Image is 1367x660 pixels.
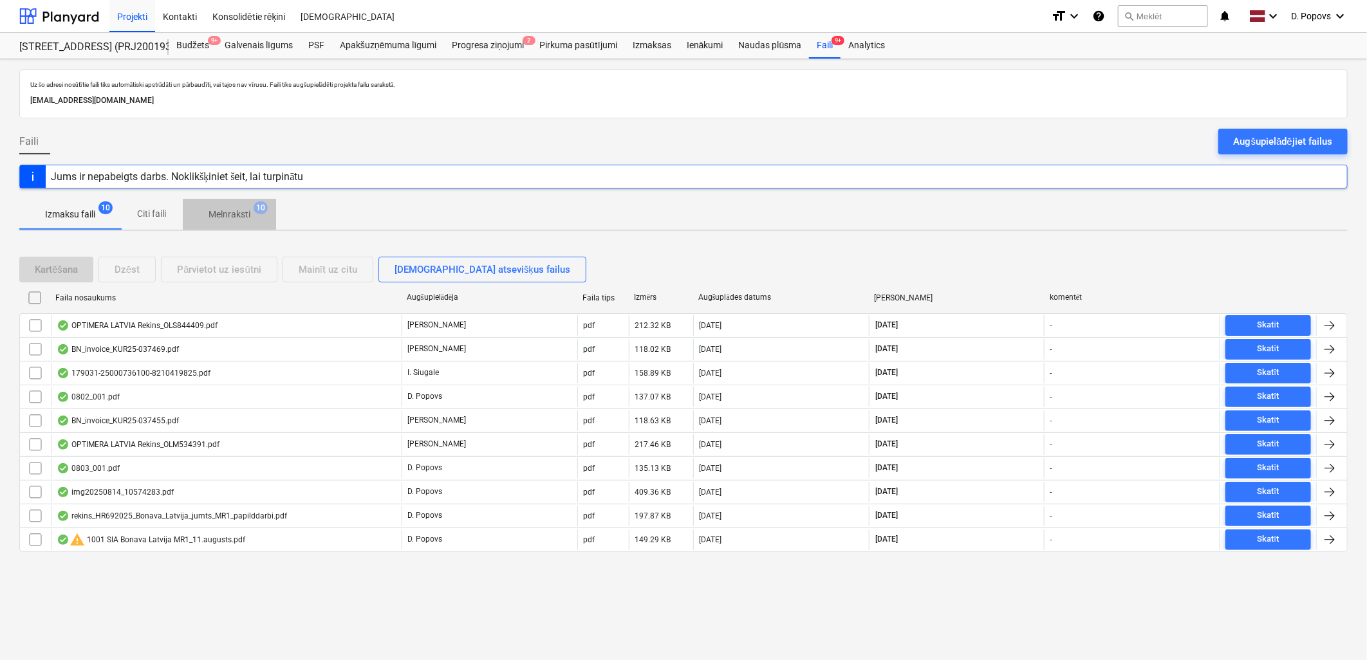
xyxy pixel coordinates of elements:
span: [DATE] [875,534,900,545]
div: [PERSON_NAME] [874,293,1039,302]
span: 9+ [208,36,221,45]
div: 0803_001.pdf [57,463,120,473]
button: Skatīt [1225,482,1311,502]
p: I. Siugale [407,367,439,378]
p: [PERSON_NAME] [407,439,466,450]
a: Ienākumi [679,33,731,59]
div: - [1050,369,1052,378]
div: [DATE] [699,416,721,425]
p: Uz šo adresi nosūtītie faili tiks automātiski apstrādāti un pārbaudīti, vai tajos nav vīrusu. Fai... [30,80,1337,89]
div: Faila nosaukums [55,293,396,302]
div: Augšupielādējiet failus [1234,133,1332,150]
div: Budžets [169,33,217,59]
span: Faili [19,134,39,149]
span: [DATE] [875,391,900,402]
div: img20250814_10574283.pdf [57,487,174,497]
p: D. Popovs [407,391,442,402]
div: pdf [583,345,595,354]
div: Skatīt [1258,389,1279,404]
div: Analytics [841,33,893,59]
div: [DATE] [699,345,721,354]
div: pdf [583,488,595,497]
div: 179031-25000736100-8210419825.pdf [57,368,210,378]
div: Skatīt [1258,365,1279,380]
div: - [1050,511,1052,520]
p: D. Popovs [407,510,442,521]
i: keyboard_arrow_down [1066,8,1082,24]
div: [DATE] [699,488,721,497]
a: Pirkuma pasūtījumi [532,33,625,59]
div: - [1050,416,1052,425]
i: format_size [1051,8,1066,24]
div: OCR pabeigts [57,511,70,521]
div: OCR pabeigts [57,368,70,378]
button: Skatīt [1225,434,1311,455]
div: 197.87 KB [635,511,671,520]
span: 10 [254,201,268,214]
div: BN_invoice_KUR25-037469.pdf [57,344,179,354]
div: 0802_001.pdf [57,392,120,402]
div: pdf [583,321,595,330]
div: 158.89 KB [635,369,671,378]
p: [EMAIL_ADDRESS][DOMAIN_NAME] [30,94,1337,107]
div: - [1050,535,1052,544]
span: [DATE] [875,320,900,331]
div: Izmaksas [625,33,679,59]
a: Galvenais līgums [217,33,301,59]
div: - [1050,345,1052,354]
i: notifications [1218,8,1231,24]
span: [DATE] [875,486,900,497]
p: Izmaksu faili [45,208,95,221]
p: D. Popovs [407,534,442,545]
div: Skatīt [1258,342,1279,356]
div: BN_invoice_KUR25-037455.pdf [57,416,179,426]
span: 9+ [832,36,844,45]
div: [DATE] [699,511,721,520]
span: search [1124,11,1134,21]
div: OCR pabeigts [57,392,70,402]
p: [PERSON_NAME] [407,344,466,354]
div: [DATE] [699,535,721,544]
div: OPTIMERA LATVIA Rekins_OLS844409.pdf [57,320,218,331]
div: OCR pabeigts [57,439,70,450]
button: [DEMOGRAPHIC_DATA] atsevišķus failus [378,257,586,282]
i: Zināšanu pamats [1092,8,1105,24]
span: D. Popovs [1291,11,1331,21]
div: OCR pabeigts [57,463,70,473]
a: Progresa ziņojumi2 [444,33,532,59]
div: PSF [301,33,332,59]
div: 137.07 KB [635,392,671,401]
button: Augšupielādējiet failus [1218,129,1348,154]
div: - [1050,440,1052,449]
i: keyboard_arrow_down [1332,8,1348,24]
button: Skatīt [1225,387,1311,407]
div: pdf [583,416,595,425]
span: [DATE] [875,344,900,354]
div: 118.02 KB [635,345,671,354]
div: OCR pabeigts [57,344,70,354]
iframe: Chat Widget [1303,598,1367,660]
p: Melnraksti [209,208,250,221]
div: Skatīt [1258,413,1279,428]
p: [PERSON_NAME] [407,415,466,426]
button: Skatīt [1225,363,1311,383]
div: 217.46 KB [635,440,671,449]
button: Skatīt [1225,410,1311,431]
div: 212.32 KB [635,321,671,330]
span: [DATE] [875,415,900,426]
div: Faila tips [582,293,624,302]
p: [PERSON_NAME] [407,320,466,331]
div: [DATE] [699,440,721,449]
span: 2 [523,36,535,45]
span: warning [70,532,85,547]
div: 118.63 KB [635,416,671,425]
div: Skatīt [1258,532,1279,547]
div: OCR pabeigts [57,320,70,331]
div: Skatīt [1258,461,1279,475]
div: Skatīt [1258,437,1279,452]
button: Meklēt [1118,5,1208,27]
div: [DATE] [699,392,721,401]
